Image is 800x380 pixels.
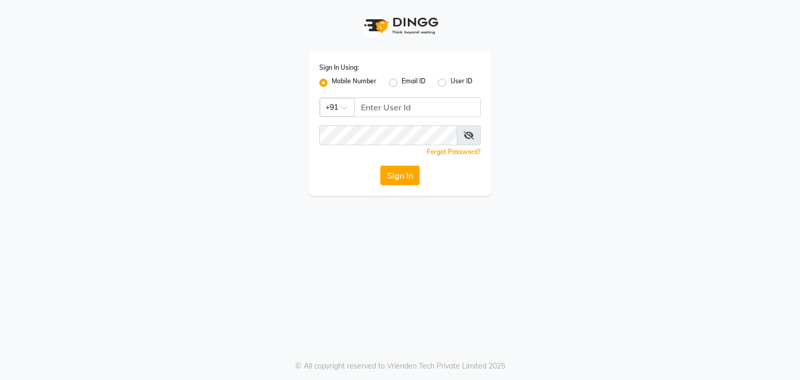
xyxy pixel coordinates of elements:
[451,77,472,89] label: User ID
[402,77,426,89] label: Email ID
[427,148,481,156] a: Forgot Password?
[354,97,481,117] input: Username
[319,63,359,72] label: Sign In Using:
[358,10,442,41] img: logo1.svg
[319,125,457,145] input: Username
[380,166,420,185] button: Sign In
[332,77,377,89] label: Mobile Number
